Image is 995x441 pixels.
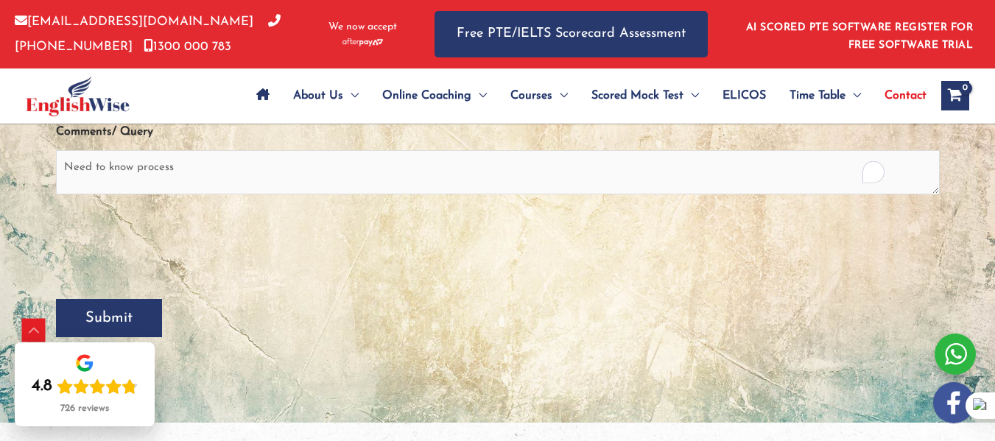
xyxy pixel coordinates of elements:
[435,11,708,57] a: Free PTE/IELTS Scorecard Assessment
[722,70,766,121] span: ELICOS
[933,382,974,423] img: white-facebook.png
[683,70,699,121] span: Menu Toggle
[778,70,873,121] a: Time TableMenu Toggle
[471,70,487,121] span: Menu Toggle
[552,70,568,121] span: Menu Toggle
[245,70,927,121] nav: Site Navigation: Main Menu
[790,70,845,121] span: Time Table
[15,15,281,52] a: [PHONE_NUMBER]
[499,70,580,121] a: CoursesMenu Toggle
[26,76,130,116] img: cropped-ew-logo
[56,150,940,194] textarea: To enrich screen reader interactions, please activate Accessibility in Grammarly extension settings
[342,38,383,46] img: Afterpay-Logo
[15,15,253,28] a: [EMAIL_ADDRESS][DOMAIN_NAME]
[32,376,138,397] div: Rating: 4.8 out of 5
[510,70,552,121] span: Courses
[328,20,397,35] span: We now accept
[885,70,927,121] span: Contact
[343,70,359,121] span: Menu Toggle
[60,403,109,414] div: 726 reviews
[591,70,683,121] span: Scored Mock Test
[873,70,927,121] a: Contact
[941,81,969,110] a: View Shopping Cart, empty
[56,215,280,272] iframe: To enrich screen reader interactions, please activate Accessibility in Grammarly extension settings
[144,40,231,53] a: 1300 000 783
[370,70,499,121] a: Online CoachingMenu Toggle
[711,70,778,121] a: ELICOS
[580,70,711,121] a: Scored Mock TestMenu Toggle
[382,70,471,121] span: Online Coaching
[746,22,974,51] a: AI SCORED PTE SOFTWARE REGISTER FOR FREE SOFTWARE TRIAL
[845,70,861,121] span: Menu Toggle
[32,376,52,397] div: 4.8
[737,10,980,58] aside: Header Widget 1
[293,70,343,121] span: About Us
[56,120,153,144] label: Comments/ Query
[281,70,370,121] a: About UsMenu Toggle
[56,299,162,337] input: Submit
